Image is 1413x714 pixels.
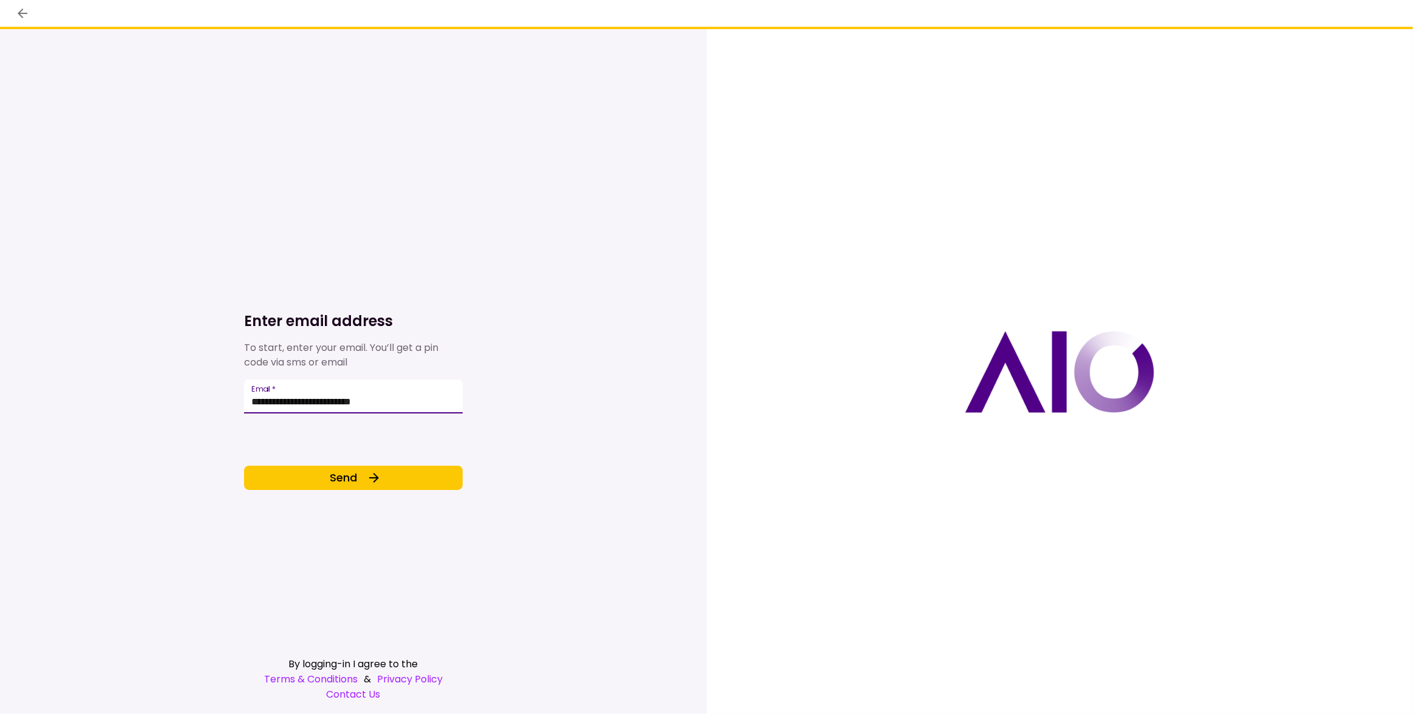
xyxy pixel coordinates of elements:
[244,341,463,370] div: To start, enter your email. You’ll get a pin code via sms or email
[244,656,463,671] div: By logging-in I agree to the
[244,311,463,331] h1: Enter email address
[377,671,443,687] a: Privacy Policy
[330,469,357,486] span: Send
[264,671,358,687] a: Terms & Conditions
[244,466,463,490] button: Send
[251,384,276,394] label: Email
[965,331,1154,413] img: AIO logo
[12,3,33,24] button: back
[244,687,463,702] a: Contact Us
[244,671,463,687] div: &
